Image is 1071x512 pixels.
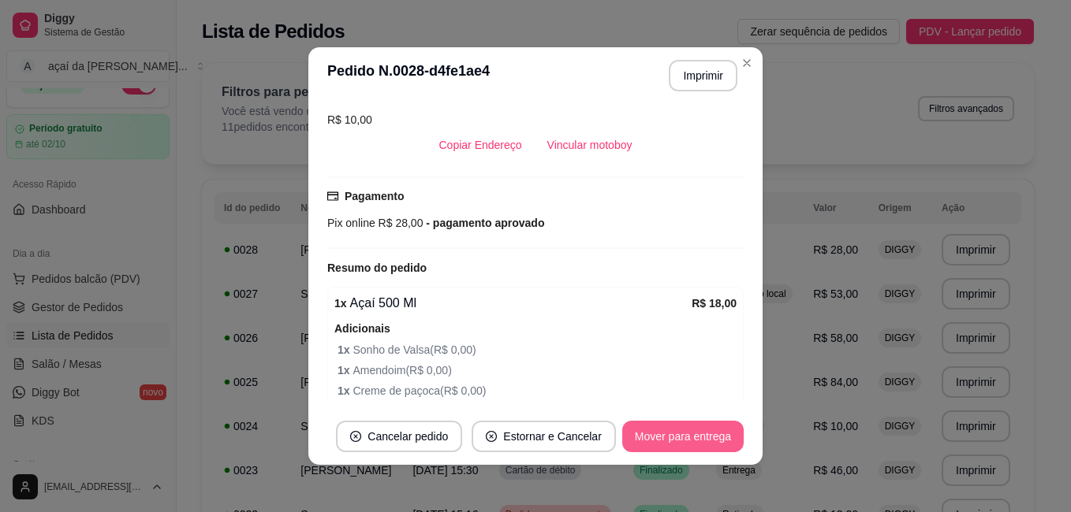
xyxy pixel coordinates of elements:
strong: 1 x [334,297,347,310]
h3: Pedido N. 0028-d4fe1ae4 [327,60,490,91]
span: Amendoim ( R$ 0,00 ) [338,362,737,379]
strong: Pagamento [345,190,404,202]
button: Imprimir [669,60,737,91]
span: close-circle [486,431,497,442]
span: Sonho de Valsa ( R$ 0,00 ) [338,341,737,358]
strong: Adicionais [334,322,390,335]
span: Pix online [327,217,375,229]
button: Vincular motoboy [535,129,645,161]
strong: 1 x [338,384,353,397]
button: close-circleCancelar pedido [336,421,462,452]
div: Açaí 500 Ml [334,294,692,313]
strong: 1 x [338,364,353,377]
button: close-circleEstornar e Cancelar [472,421,616,452]
strong: Resumo do pedido [327,262,427,274]
strong: 1 x [338,343,353,356]
span: credit-card [327,191,338,202]
span: close-circle [350,431,361,442]
span: R$ 28,00 [375,217,424,229]
button: Mover para entrega [622,421,744,452]
span: Creme de paçoca ( R$ 0,00 ) [338,382,737,399]
strong: R$ 18,00 [692,297,737,310]
button: Copiar Endereço [427,129,535,161]
span: R$ 10,00 [327,113,372,126]
span: - pagamento aprovado [423,217,544,229]
button: Close [734,50,759,76]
